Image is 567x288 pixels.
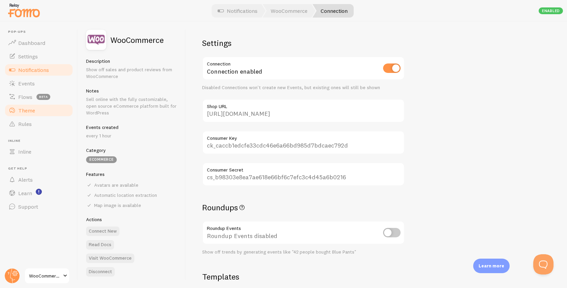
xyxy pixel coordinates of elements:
span: Rules [18,121,32,127]
h5: Category [86,147,178,153]
div: Show off trends by generating events like "42 people bought Blue Pants" [202,249,405,255]
a: Flows beta [4,90,74,104]
p: Show off sales and product reviews from WooCommerce [86,66,178,80]
span: Alerts [18,176,33,183]
div: Map image is available [86,202,178,208]
h2: Settings [202,38,405,48]
h5: Events created [86,124,178,130]
p: Learn more [479,263,504,269]
input: https://mystore.com [202,99,405,123]
div: Learn more [473,259,510,273]
span: Theme [18,107,35,114]
a: Settings [4,50,74,63]
input: ck_qwerwqerwqerqwer [202,131,405,154]
label: Consumer Key [202,131,405,142]
a: WooCommerce Store [24,268,70,284]
a: Dashboard [4,36,74,50]
span: Settings [18,53,38,60]
p: every 1 hour [86,132,178,139]
h2: Templates [202,271,548,282]
h5: Actions [86,216,178,222]
h2: WooCommerce [110,36,164,44]
button: Connect New [86,227,119,236]
h5: Features [86,171,178,177]
iframe: Help Scout Beacon - Open [533,254,553,274]
span: WooCommerce Store [29,272,61,280]
label: Shop URL [202,99,405,110]
h5: Notes [86,88,178,94]
span: beta [36,94,50,100]
span: Support [18,203,38,210]
span: Get Help [8,166,74,171]
svg: <p>Watch New Feature Tutorials!</p> [36,189,42,195]
span: Flows [18,94,32,100]
a: Notifications [4,63,74,77]
a: Support [4,200,74,213]
div: Roundup Events disabled [202,221,405,245]
span: Inline [8,139,74,143]
h5: Description [86,58,178,64]
span: Events [18,80,35,87]
label: Consumer Secret [202,162,405,174]
a: Alerts [4,173,74,186]
span: Learn [18,190,32,197]
input: cs_asdfasdfasdfasd [202,162,405,186]
img: fomo_icons_woo_commerce.svg [86,30,106,50]
h2: Roundups [202,202,405,213]
button: Disconnect [86,267,115,277]
a: Read Docs [86,240,114,250]
span: Notifications [18,67,49,73]
img: fomo-relay-logo-orange.svg [7,2,41,19]
a: Visit WooCommerce [86,254,134,263]
div: Disabled Connections won't create new Events, but existing ones will still be shown [202,85,405,91]
p: Sell online with the fully customizable, open source eCommerce platform built for WordPress [86,96,178,116]
span: Dashboard [18,40,45,46]
a: Events [4,77,74,90]
a: Theme [4,104,74,117]
span: Pop-ups [8,30,74,34]
a: Rules [4,117,74,131]
div: eCommerce [86,156,117,163]
a: Inline [4,145,74,158]
div: Automatic location extraction [86,192,178,198]
div: Avatars are available [86,182,178,188]
span: Inline [18,148,31,155]
a: Learn [4,186,74,200]
div: Connection enabled [202,56,405,81]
